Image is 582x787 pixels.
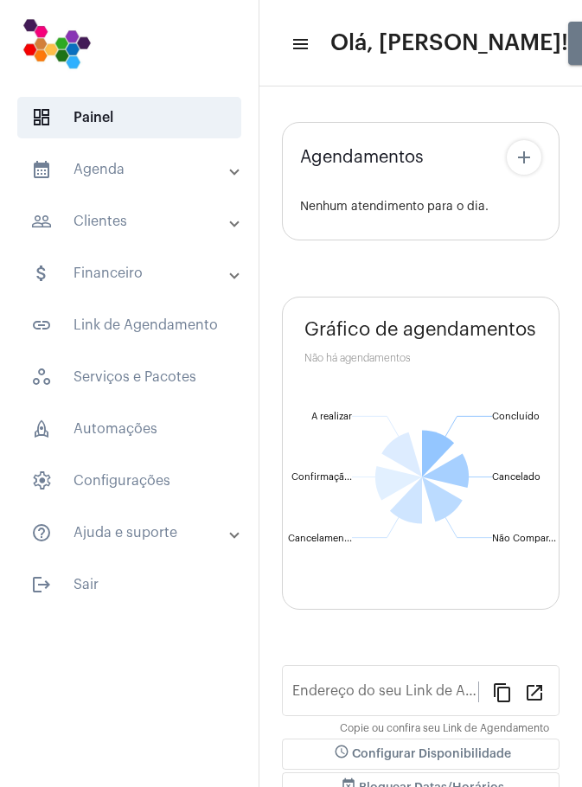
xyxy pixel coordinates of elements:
[31,159,52,180] mat-icon: sidenav icon
[288,533,352,542] text: Cancelamen...
[31,367,52,387] span: sidenav icon
[300,201,541,214] div: Nenhum atendimento para o dia.
[340,723,549,735] mat-hint: Copie ou confira seu Link de Agendamento
[31,470,52,491] span: sidenav icon
[10,253,259,294] mat-expansion-panel-header: sidenav iconFinanceiro
[331,744,352,765] mat-icon: schedule
[514,147,534,168] mat-icon: add
[31,159,231,180] mat-panel-title: Agenda
[492,681,513,702] mat-icon: content_copy
[17,304,241,346] span: Link de Agendamento
[492,412,540,421] text: Concluído
[10,201,259,242] mat-expansion-panel-header: sidenav iconClientes
[311,412,352,421] text: A realizar
[492,472,540,482] text: Cancelado
[31,574,52,595] mat-icon: sidenav icon
[300,148,424,167] span: Agendamentos
[331,748,511,760] span: Configurar Disponibilidade
[31,211,231,232] mat-panel-title: Clientes
[31,263,231,284] mat-panel-title: Financeiro
[31,522,52,543] mat-icon: sidenav icon
[291,472,352,483] text: Confirmaçã...
[31,315,52,336] mat-icon: sidenav icon
[17,460,241,502] span: Configurações
[524,681,545,702] mat-icon: open_in_new
[291,34,308,54] mat-icon: sidenav icon
[31,419,52,439] span: sidenav icon
[31,107,52,128] span: sidenav icon
[31,211,52,232] mat-icon: sidenav icon
[31,522,231,543] mat-panel-title: Ajuda e suporte
[292,687,478,702] input: Link
[17,564,241,605] span: Sair
[10,512,259,553] mat-expansion-panel-header: sidenav iconAjuda e suporte
[17,97,241,138] span: Painel
[330,29,568,57] span: Olá, [PERSON_NAME]!
[14,9,99,78] img: 7bf4c2a9-cb5a-6366-d80e-59e5d4b2024a.png
[282,739,560,770] button: Configurar Disponibilidade
[492,533,556,542] text: Não Compar...
[31,263,52,284] mat-icon: sidenav icon
[17,356,241,398] span: Serviços e Pacotes
[304,319,536,340] span: Gráfico de agendamentos
[10,149,259,190] mat-expansion-panel-header: sidenav iconAgenda
[17,408,241,450] span: Automações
